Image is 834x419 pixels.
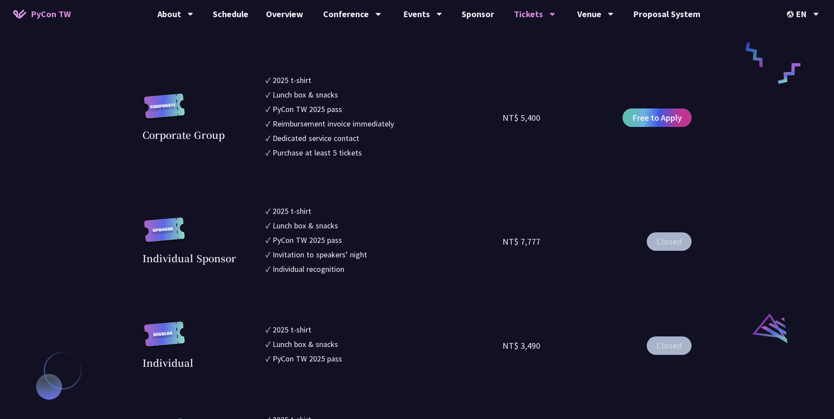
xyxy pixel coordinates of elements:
[623,108,692,127] a: Free to Apply
[266,89,503,101] li: ✓
[266,118,503,130] li: ✓
[142,251,236,265] div: Individual Sponsor
[266,147,503,159] li: ✓
[632,111,682,124] span: Free to Apply
[31,7,71,21] span: PyCon TW
[266,74,503,86] li: ✓
[273,205,311,217] div: 2025 t-shirt
[273,103,342,115] div: PyCon TW 2025 pass
[273,118,394,130] div: Reimbursement invoice immediately
[266,234,503,246] li: ✓
[142,94,186,127] img: corporate.a587c14.svg
[503,235,540,248] div: NT$ 7,777
[273,89,338,101] div: Lunch box & snacks
[142,217,186,251] img: sponsor.43e6a3a.svg
[13,10,26,18] img: Home icon of PyCon TW 2025
[273,324,311,336] div: 2025 t-shirt
[266,338,503,350] li: ✓
[273,220,338,231] div: Lunch box & snacks
[503,339,540,352] div: NT$ 3,490
[273,353,342,365] div: PyCon TW 2025 pass
[142,321,186,355] img: regular.8f272d9.svg
[273,338,338,350] div: Lunch box & snacks
[647,232,692,251] button: Closed
[142,127,225,142] div: Corporate Group
[273,74,311,86] div: 2025 t-shirt
[787,11,796,18] img: Locale Icon
[266,263,503,275] li: ✓
[273,147,362,159] div: Purchase at least 5 tickets
[647,336,692,355] button: Closed
[273,132,359,144] div: Dedicated service contact
[503,111,540,124] div: NT$ 5,400
[266,353,503,365] li: ✓
[273,263,344,275] div: Individual recognition
[273,234,342,246] div: PyCon TW 2025 pass
[266,249,503,260] li: ✓
[266,324,503,336] li: ✓
[273,249,367,260] div: Invitation to speakers’ night
[266,103,503,115] li: ✓
[4,3,80,25] a: PyCon TW
[266,132,503,144] li: ✓
[266,220,503,231] li: ✓
[266,205,503,217] li: ✓
[142,355,193,370] div: Individual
